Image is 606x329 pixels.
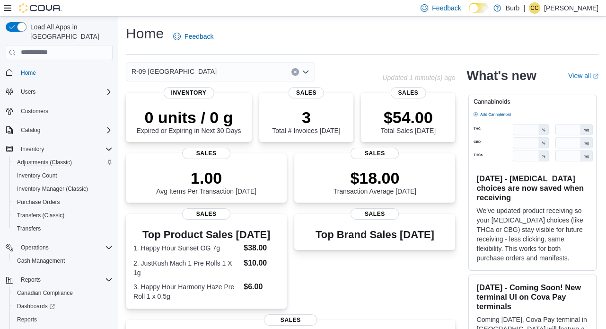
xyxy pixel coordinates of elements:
[17,198,60,206] span: Purchase Orders
[302,68,309,76] button: Open list of options
[244,281,279,293] dd: $6.00
[17,225,41,232] span: Transfers
[21,276,41,284] span: Reports
[13,210,113,221] span: Transfers (Classic)
[382,74,455,81] p: Updated 1 minute(s) ago
[289,87,324,98] span: Sales
[593,73,598,79] svg: External link
[17,143,113,155] span: Inventory
[184,32,213,41] span: Feedback
[291,68,299,76] button: Clear input
[316,229,434,240] h3: Top Brand Sales [DATE]
[13,287,77,299] a: Canadian Compliance
[390,87,426,98] span: Sales
[13,255,113,267] span: Cash Management
[133,282,240,301] dt: 3. Happy Hour Harmony Haze Pre Roll 1 x 0.5g
[17,185,88,193] span: Inventory Manager (Classic)
[9,222,116,235] button: Transfers
[17,143,48,155] button: Inventory
[530,2,538,14] span: CC
[2,85,116,98] button: Users
[466,68,536,83] h2: What's new
[13,301,59,312] a: Dashboards
[334,169,417,187] p: $18.00
[476,206,588,263] p: We've updated product receiving so your [MEDICAL_DATA] choices (like THCa or CBG) stay visible fo...
[9,196,116,209] button: Purchase Orders
[17,274,113,285] span: Reports
[17,302,55,310] span: Dashboards
[133,258,240,277] dt: 2. JustKush Mach 1 Pre Rolls 1 X 1g
[17,172,57,179] span: Inventory Count
[9,169,116,182] button: Inventory Count
[156,169,256,187] p: 1.00
[17,257,65,265] span: Cash Management
[334,169,417,195] div: Transaction Average [DATE]
[13,301,113,312] span: Dashboards
[568,72,598,80] a: View allExternal link
[13,157,76,168] a: Adjustments (Classic)
[9,254,116,267] button: Cash Management
[13,196,64,208] a: Purchase Orders
[132,66,217,77] span: R-09 [GEOGRAPHIC_DATA]
[182,148,230,159] span: Sales
[17,274,44,285] button: Reports
[21,88,35,96] span: Users
[244,258,279,269] dd: $10.00
[2,66,116,80] button: Home
[17,67,113,79] span: Home
[26,22,113,41] span: Load All Apps in [GEOGRAPHIC_DATA]
[133,229,279,240] h3: Top Product Sales [DATE]
[133,243,240,253] dt: 1. Happy Hour Sunset OG 7g
[272,108,340,134] div: Total # Invoices [DATE]
[13,183,113,195] span: Inventory Manager (Classic)
[9,156,116,169] button: Adjustments (Classic)
[136,108,241,134] div: Expired or Expiring in Next 30 Days
[529,2,540,14] div: Cooper Carbert
[9,300,116,313] a: Dashboards
[17,242,53,253] button: Operations
[381,108,436,127] p: $54.00
[17,105,113,117] span: Customers
[156,169,256,195] div: Avg Items Per Transaction [DATE]
[13,223,113,234] span: Transfers
[21,145,44,153] span: Inventory
[17,67,40,79] a: Home
[469,3,489,13] input: Dark Mode
[9,209,116,222] button: Transfers (Classic)
[169,27,217,46] a: Feedback
[2,241,116,254] button: Operations
[13,183,92,195] a: Inventory Manager (Classic)
[17,242,113,253] span: Operations
[2,104,116,118] button: Customers
[9,313,116,326] button: Reports
[21,126,40,134] span: Catalog
[13,314,41,325] a: Reports
[13,157,113,168] span: Adjustments (Classic)
[21,244,49,251] span: Operations
[9,286,116,300] button: Canadian Compliance
[17,86,113,98] span: Users
[13,314,113,325] span: Reports
[17,124,44,136] button: Catalog
[13,196,113,208] span: Purchase Orders
[381,108,436,134] div: Total Sales [DATE]
[9,182,116,196] button: Inventory Manager (Classic)
[21,69,36,77] span: Home
[544,2,598,14] p: [PERSON_NAME]
[523,2,525,14] p: |
[17,212,64,219] span: Transfers (Classic)
[13,170,61,181] a: Inventory Count
[17,106,52,117] a: Customers
[126,24,164,43] h1: Home
[182,208,230,220] span: Sales
[351,208,399,220] span: Sales
[244,242,279,254] dd: $38.00
[13,255,69,267] a: Cash Management
[136,108,241,127] p: 0 units / 0 g
[13,170,113,181] span: Inventory Count
[351,148,399,159] span: Sales
[17,316,37,323] span: Reports
[17,86,39,98] button: Users
[19,3,61,13] img: Cova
